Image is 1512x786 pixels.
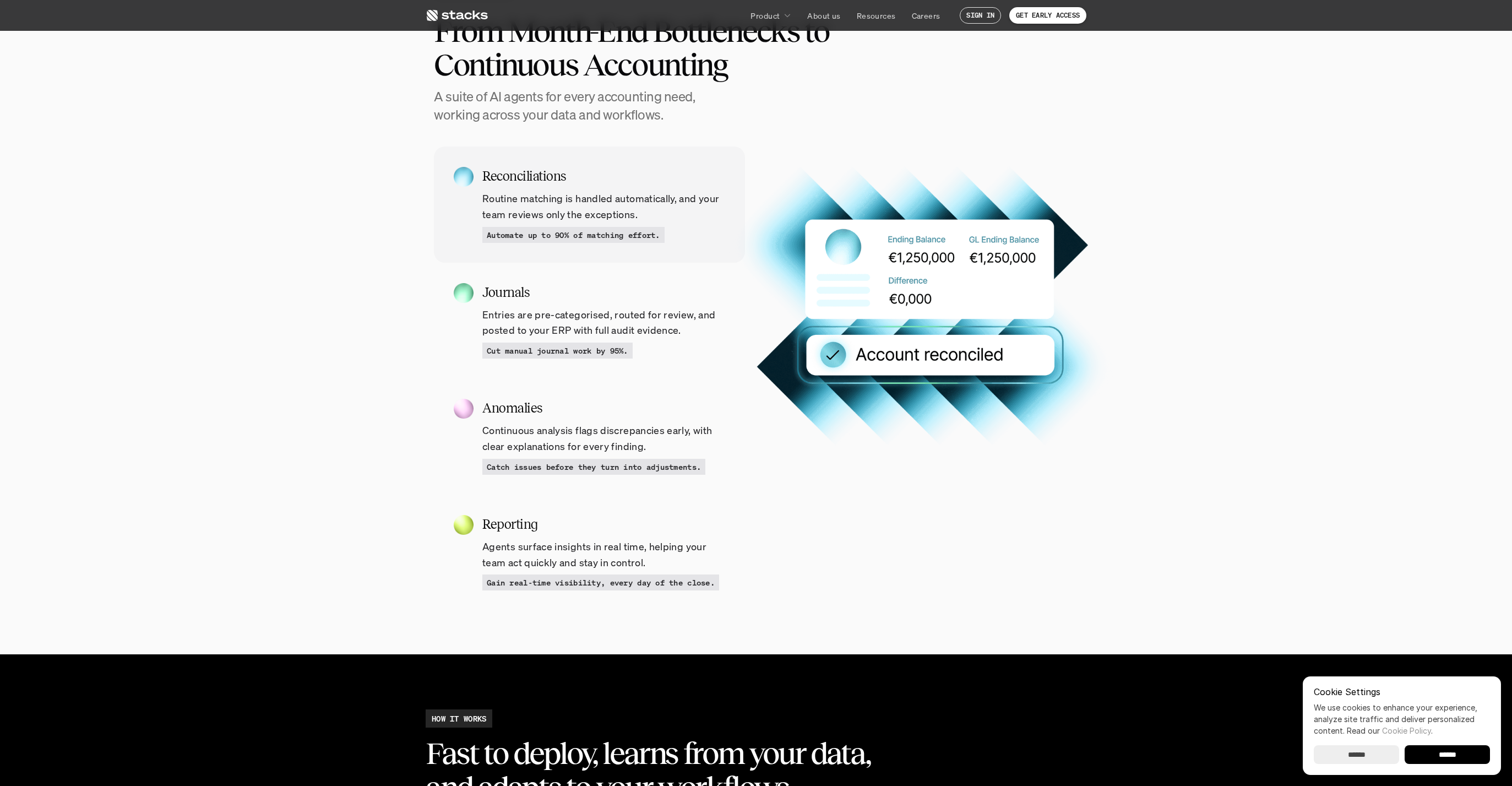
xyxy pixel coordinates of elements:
p: Cookie Settings [1314,687,1490,696]
a: Cookie Policy [1382,726,1431,735]
p: GET EARLY ACCESS [1016,12,1080,19]
p: We use cookies to enhance your experience, analyze site traffic and deliver personalized content. [1314,702,1490,736]
h5: Anomalies [482,398,725,418]
h5: Reconciliations [482,166,725,186]
p: Cut manual journal work by 95%. [487,345,628,356]
p: Continuous analysis flags discrepancies early, with clear explanations for every finding. [482,422,725,454]
p: Gain real-time visibility, every day of the close. [487,577,715,588]
p: SIGN IN [966,12,994,19]
a: Careers [905,6,947,25]
span: Read our . [1347,726,1433,735]
a: SIGN IN [960,7,1001,24]
a: Resources [850,6,902,25]
h2: HOW IT WORKS [432,713,486,724]
p: About us [807,10,840,21]
h4: A suite of AI agents for every accounting need, working across your data and workflows. [434,88,720,124]
h5: Journals [482,283,725,302]
p: Routine matching is handled automatically, and your team reviews only the exceptions. [482,191,725,223]
h5: Reporting [482,514,725,534]
p: Entries are pre-categorised, routed for review, and posted to your ERP with full audit evidence. [482,307,725,339]
p: Product [750,10,780,21]
p: Catch issues before they turn into adjustments. [487,461,701,473]
p: Automate up to 90% of matching effort. [487,229,660,241]
p: Resources [857,10,896,21]
p: Careers [912,10,940,21]
a: About us [801,6,847,25]
h2: From Month-End Bottlenecks to Continuous Accounting [434,14,896,82]
a: GET EARLY ACCESS [1009,7,1086,24]
p: Agents surface insights in real time, helping your team act quickly and stay in control. [482,539,725,571]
